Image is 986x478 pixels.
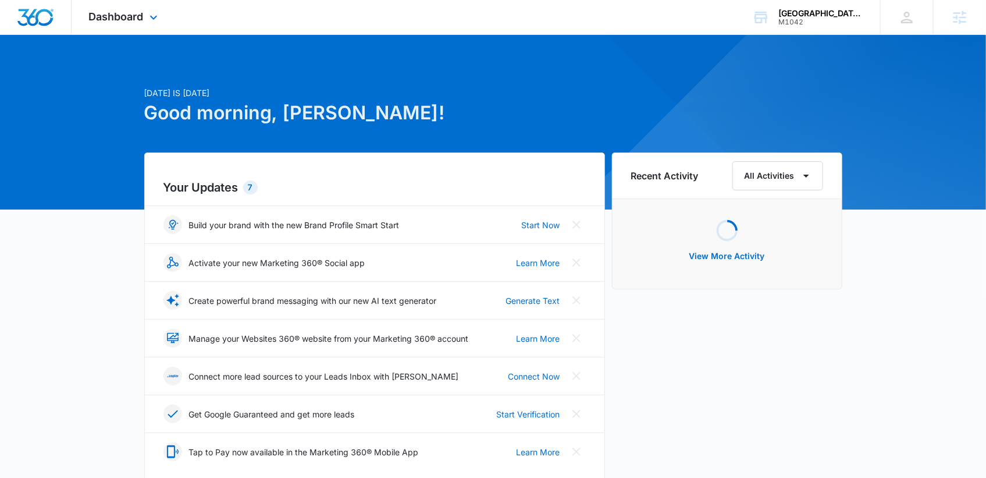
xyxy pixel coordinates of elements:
[189,295,437,307] p: Create powerful brand messaging with our new AI text generator
[732,161,823,190] button: All Activities
[678,242,777,270] button: View More Activity
[567,442,586,461] button: Close
[144,99,605,127] h1: Good morning, [PERSON_NAME]!
[778,18,863,26] div: account id
[243,180,258,194] div: 7
[189,332,469,345] p: Manage your Websites 360® website from your Marketing 360® account
[517,257,560,269] a: Learn More
[567,253,586,272] button: Close
[631,169,699,183] h6: Recent Activity
[189,408,355,420] p: Get Google Guaranteed and get more leads
[89,10,144,23] span: Dashboard
[189,370,459,383] p: Connect more lead sources to your Leads Inbox with [PERSON_NAME]
[778,9,863,18] div: account name
[567,329,586,348] button: Close
[189,257,365,269] p: Activate your new Marketing 360® Social app
[508,370,560,383] a: Connect Now
[189,446,419,458] p: Tap to Pay now available in the Marketing 360® Mobile App
[517,332,560,345] a: Learn More
[144,87,605,99] p: [DATE] is [DATE]
[567,405,586,423] button: Close
[189,219,400,231] p: Build your brand with the new Brand Profile Smart Start
[497,408,560,420] a: Start Verification
[517,446,560,458] a: Learn More
[567,215,586,234] button: Close
[567,367,586,385] button: Close
[506,295,560,307] a: Generate Text
[567,291,586,310] button: Close
[163,179,586,196] h2: Your Updates
[522,219,560,231] a: Start Now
